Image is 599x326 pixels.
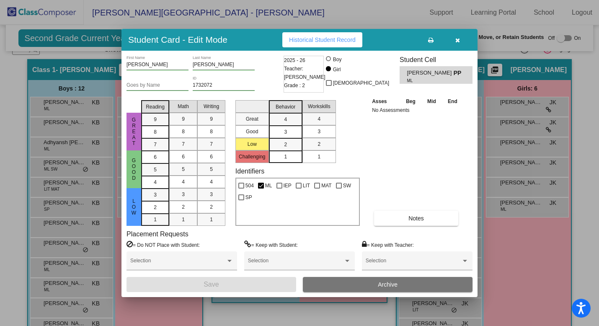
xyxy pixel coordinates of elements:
span: SW [343,181,351,191]
th: Mid [421,97,442,106]
span: 4 [154,179,157,186]
span: Behavior [276,103,295,111]
label: = Keep with Student: [244,241,298,249]
span: ML [265,181,272,191]
span: 1 [182,216,185,223]
span: 7 [182,140,185,148]
label: Identifiers [235,167,264,175]
span: 2 [182,203,185,211]
span: 3 [210,191,213,198]
h3: Student Cell [400,56,472,64]
span: MAT [321,181,331,191]
label: = Do NOT Place with Student: [127,241,200,249]
span: Historical Student Record [289,36,356,43]
span: 5 [182,166,185,173]
span: Great [130,117,138,146]
span: 1 [318,153,320,160]
span: 2025 - 26 [284,56,305,65]
th: Asses [370,97,400,106]
label: = Keep with Teacher: [362,241,414,249]
input: Enter ID [193,83,255,88]
span: 2 [210,203,213,211]
span: [PERSON_NAME] [PERSON_NAME] [407,69,453,78]
span: 6 [210,153,213,160]
span: 5 [154,166,157,173]
span: 7 [154,141,157,148]
td: No Assessments [370,106,463,114]
th: Beg [400,97,422,106]
input: goes by name [127,83,188,88]
span: Notes [408,215,424,222]
span: 4 [182,178,185,186]
span: PP [454,69,465,78]
span: Workskills [308,103,330,110]
span: 2 [154,204,157,211]
span: SP [245,192,252,202]
span: 9 [210,115,213,123]
button: Archive [303,277,472,292]
span: Archive [378,281,398,288]
span: 9 [182,115,185,123]
span: 2 [318,140,320,148]
h3: Student Card - Edit Mode [128,34,227,45]
span: 3 [154,191,157,199]
span: 1 [284,153,287,160]
button: Historical Student Record [282,32,362,47]
span: Low [130,198,138,216]
button: Save [127,277,296,292]
label: Placement Requests [127,230,188,238]
div: Boy [333,56,342,63]
th: End [442,97,464,106]
span: 5 [210,166,213,173]
span: 1 [154,216,157,223]
span: 6 [182,153,185,160]
span: 4 [318,115,320,123]
span: 3 [318,128,320,135]
span: 6 [154,153,157,161]
span: Reading [146,103,165,111]
span: 8 [210,128,213,135]
span: 4 [210,178,213,186]
span: Good [130,158,138,181]
span: Grade : 2 [284,81,305,90]
span: Save [204,281,219,288]
span: IEP [284,181,292,191]
span: ML [407,78,447,84]
span: 1 [210,216,213,223]
span: 2 [284,141,287,148]
span: 9 [154,116,157,123]
span: LIT [303,181,310,191]
span: 3 [182,191,185,198]
span: 504 [245,181,254,191]
span: 8 [182,128,185,135]
button: Notes [374,211,458,226]
span: Writing [204,103,219,110]
span: 7 [210,140,213,148]
div: Girl [333,66,341,73]
span: [DEMOGRAPHIC_DATA] [333,78,389,88]
span: 4 [284,116,287,123]
span: Math [178,103,189,110]
span: Teacher: [PERSON_NAME] [284,65,325,81]
span: 3 [284,128,287,136]
span: 8 [154,128,157,136]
